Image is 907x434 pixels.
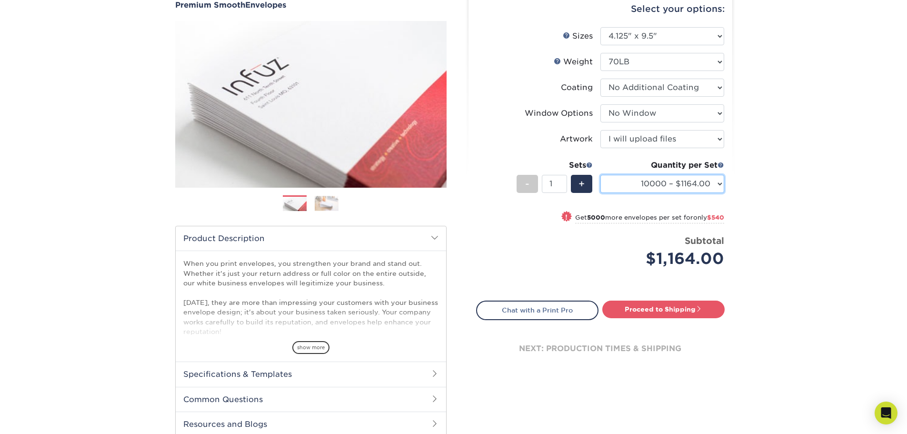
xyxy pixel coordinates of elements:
h1: Envelopes [175,0,447,10]
div: $1,164.00 [608,247,724,270]
span: Premium Smooth [175,0,245,10]
a: Premium SmoothEnvelopes [175,0,447,10]
div: Window Options [525,108,593,119]
h2: Common Questions [176,387,446,412]
small: Get more envelopes per set for [575,214,724,223]
div: Coating [561,82,593,93]
span: ! [565,212,568,222]
div: Quantity per Set [600,160,724,171]
strong: Subtotal [685,235,724,246]
img: Premium Smooth 01 [175,10,447,198]
img: Envelopes 01 [283,196,307,212]
a: Proceed to Shipping [602,301,725,318]
span: show more [292,341,329,354]
div: next: production times & shipping [476,320,725,377]
span: only [693,214,724,221]
h2: Product Description [176,226,446,251]
a: Chat with a Print Pro [476,301,598,320]
div: Weight [554,56,593,68]
span: + [578,177,585,191]
span: - [525,177,529,191]
div: Artwork [560,133,593,145]
img: Envelopes 02 [315,196,339,211]
span: $540 [707,214,724,221]
strong: 5000 [587,214,605,221]
h2: Specifications & Templates [176,362,446,386]
div: Sizes [563,30,593,42]
div: Open Intercom Messenger [875,402,897,424]
div: Sets [517,160,593,171]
